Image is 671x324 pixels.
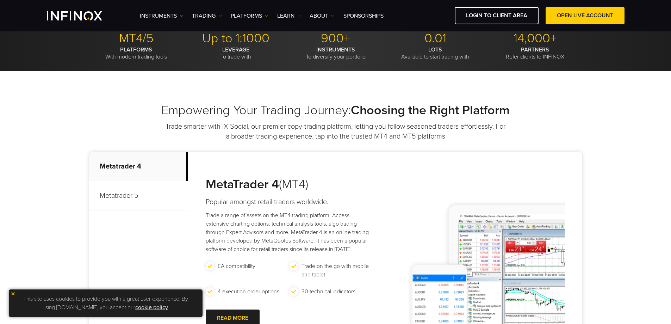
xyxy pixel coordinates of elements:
strong: INSTRUMENTS [316,46,355,53]
a: cookie policy [135,304,168,311]
p: 0.01 [388,31,483,46]
strong: Choosing the Right Platform [351,103,510,118]
p: EA compatibility [218,262,255,270]
p: Refer clients to INFINOX [488,46,582,60]
a: LOGIN TO CLIENT AREA [455,7,539,24]
a: Learn [277,12,301,20]
h4: Popular amongst retail traders worldwide. [206,197,374,207]
p: To trade with [189,46,283,60]
a: TRADING [192,12,222,20]
p: Metatrader 5 [89,181,188,210]
a: OPEN LIVE ACCOUNT [546,7,625,24]
strong: PLATFORMS [120,46,152,53]
a: ABOUT [310,12,335,20]
p: 900+ [288,31,383,46]
p: With modern trading tools [89,46,184,60]
h3: (MT4) [206,177,374,192]
p: Metatrader 4 [89,152,188,181]
strong: MetaTrader 4 [206,177,279,192]
p: 4 execution order options [218,287,279,296]
p: Available to start trading with [388,46,483,60]
p: 14,000+ [488,31,582,46]
strong: LEVERAGE [222,46,249,53]
p: To diversify your portfolio [288,46,383,60]
p: 30 technical indicators [302,287,355,296]
h2: Empowering Your Trading Journey: [89,103,582,118]
img: yellow close icon [11,291,15,296]
a: SPONSORSHIPS [343,12,384,20]
strong: PARTNERS [521,46,549,53]
a: Instruments [140,12,183,20]
a: INFINOX Logo [47,11,119,20]
p: Trade smarter with IX Social, our premier copy-trading platform, letting you follow seasoned trad... [165,122,507,141]
a: PLATFORMS [231,12,268,20]
p: This site uses cookies to provide you with a great user experience. By using [DOMAIN_NAME], you a... [12,293,199,313]
p: Trade on the go with mobile and tablet [302,262,370,279]
p: MT4/5 [89,31,184,46]
p: Up to 1:1000 [189,31,283,46]
p: Trade a range of assets on the MT4 trading platform. Access extensive charting options, technical... [206,211,374,253]
strong: LOTS [428,46,442,53]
